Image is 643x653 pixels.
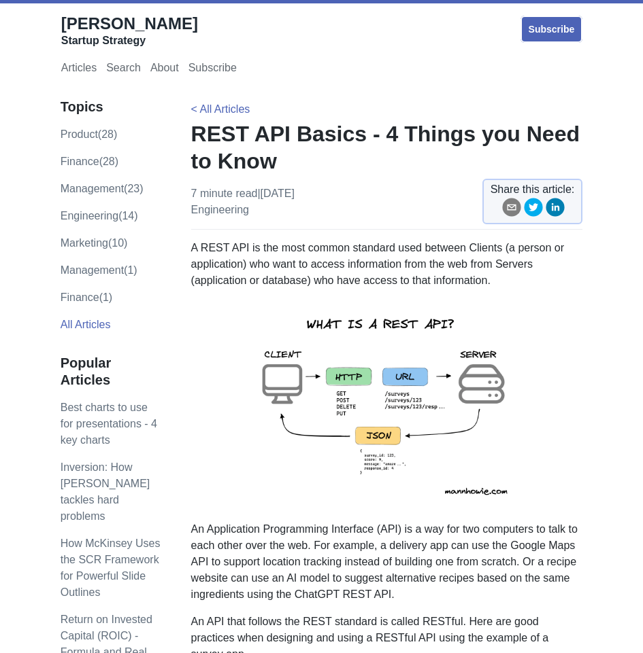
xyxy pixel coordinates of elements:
[61,461,150,522] a: Inversion: How [PERSON_NAME] tackles hard problems
[191,186,295,218] p: 7 minute read | [DATE]
[61,355,163,389] h3: Popular Articles
[61,14,198,33] span: [PERSON_NAME]
[524,198,543,222] button: twitter
[61,292,112,303] a: Finance(1)
[521,16,583,43] a: Subscribe
[191,240,583,289] p: A REST API is the most common standard used between Clients (a person or application) who want to...
[61,99,163,116] h3: Topics
[546,198,565,222] button: linkedin
[61,237,128,249] a: marketing(10)
[61,183,144,194] a: management(23)
[491,181,575,198] span: Share this article:
[61,14,198,48] a: [PERSON_NAME]Startup Strategy
[191,120,583,175] h1: REST API Basics - 4 Things you Need to Know
[191,521,583,603] p: An Application Programming Interface (API) is a way for two computers to talk to each other over ...
[106,62,141,77] a: Search
[191,204,249,215] a: engineering
[191,103,250,115] a: < All Articles
[61,62,97,77] a: Articles
[61,156,118,167] a: finance(28)
[61,537,161,598] a: How McKinsey Uses the SCR Framework for Powerful Slide Outlines
[188,62,237,77] a: Subscribe
[61,128,118,140] a: product(28)
[61,402,157,446] a: Best charts to use for presentations - 4 key charts
[61,34,198,48] div: Startup Strategy
[502,198,521,222] button: email
[61,319,111,330] a: All Articles
[237,300,535,510] img: rest-api
[61,264,137,276] a: Management(1)
[61,210,138,222] a: engineering(14)
[150,62,179,77] a: About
